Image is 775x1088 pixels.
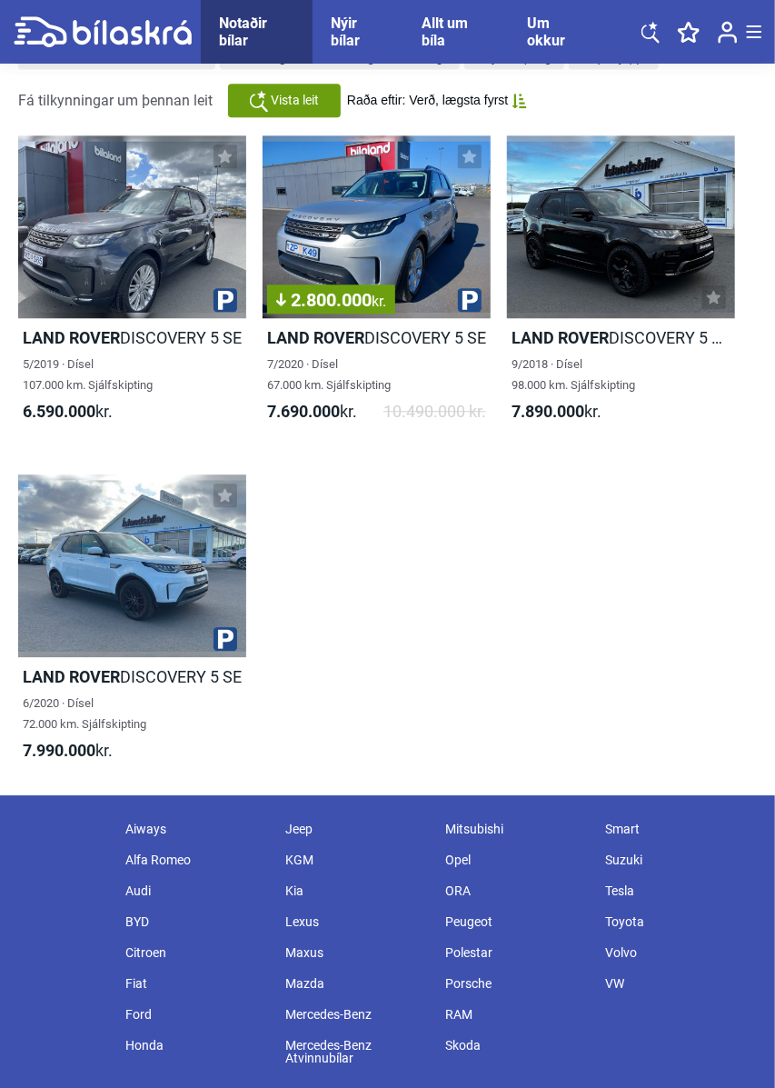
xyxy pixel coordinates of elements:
[23,402,95,421] b: 6.590.000
[267,328,364,347] b: Land Rover
[527,15,587,49] a: Um okkur
[436,844,596,875] div: Opel
[267,357,391,392] span: 7/2020 · Dísel 67.000 km. Sjálfskipting
[372,293,386,310] span: kr.
[116,814,276,844] div: Aiways
[507,327,735,348] h2: DISCOVERY 5 SE 33
[23,667,120,686] b: Land Rover
[116,999,276,1030] div: Ford
[23,740,113,761] span: kr.
[458,288,482,312] img: parking.png
[276,968,436,999] div: Mazda
[116,875,276,906] div: Audi
[240,51,446,64] span: Dráttargeta frá 2.572 kg. til 3.500 kg.
[276,814,436,844] div: Jeep
[512,357,635,392] span: 9/2018 · Dísel 98.000 km. Sjálfskipting
[597,906,757,937] div: Toyota
[263,327,491,348] h2: DISCOVERY 5 SE
[597,875,757,906] div: Tesla
[272,91,320,110] span: Vista leit
[38,51,203,64] span: Akstur allt að frá 0 til 120.000
[331,15,386,49] a: Nýir bílar
[597,937,757,968] div: Volvo
[116,937,276,968] div: Citroen
[23,741,95,760] b: 7.990.000
[116,1030,276,1061] div: Honda
[267,401,357,422] span: kr.
[383,401,486,422] span: 10.490.000 kr.
[589,51,646,64] span: Sportjeppi
[484,51,552,64] span: Sjálfskipting
[276,875,436,906] div: Kia
[422,15,490,49] a: Allt um bíla
[436,814,596,844] div: Mitsubishi
[347,93,508,108] span: Raða eftir: Verð, lægsta fyrst
[214,288,237,312] img: parking.png
[116,906,276,937] div: BYD
[436,875,596,906] div: ORA
[18,135,246,438] a: Land RoverDISCOVERY 5 SE5/2019 · Dísel107.000 km. Sjálfskipting6.590.000kr.
[276,291,386,309] span: 2.800.000
[718,21,738,44] img: user-login.svg
[276,844,436,875] div: KGM
[214,627,237,651] img: parking.png
[597,968,757,999] div: VW
[512,328,609,347] b: Land Rover
[116,844,276,875] div: Alfa Romeo
[436,968,596,999] div: Porsche
[18,92,213,109] span: Fá tilkynningar um þennan leit
[597,814,757,844] div: Smart
[512,402,584,421] b: 7.890.000
[512,401,601,422] span: kr.
[276,937,436,968] div: Maxus
[597,844,757,875] div: Suzuki
[219,15,294,49] a: Notaðir bílar
[18,327,246,348] h2: DISCOVERY 5 SE
[23,328,120,347] b: Land Rover
[276,1030,436,1073] div: Mercedes-Benz Atvinnubílar
[276,999,436,1030] div: Mercedes-Benz
[436,906,596,937] div: Peugeot
[507,135,735,438] a: Land RoverDISCOVERY 5 SE 339/2018 · Dísel98.000 km. Sjálfskipting7.890.000kr.
[436,937,596,968] div: Polestar
[436,999,596,1030] div: RAM
[263,135,491,438] a: 2.800.000kr.Land RoverDISCOVERY 5 SE7/2020 · Dísel67.000 km. Sjálfskipting7.690.000kr.10.490.000 kr.
[436,1030,596,1061] div: Skoda
[267,402,340,421] b: 7.690.000
[116,968,276,999] div: Fiat
[347,93,527,108] button: Raða eftir: Verð, lægsta fyrst
[18,666,246,687] h2: DISCOVERY 5 SE
[276,906,436,937] div: Lexus
[23,357,153,392] span: 5/2019 · Dísel 107.000 km. Sjálfskipting
[23,401,113,422] span: kr.
[18,474,246,777] a: Land RoverDISCOVERY 5 SE6/2020 · Dísel72.000 km. Sjálfskipting7.990.000kr.
[23,696,146,731] span: 6/2020 · Dísel 72.000 km. Sjálfskipting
